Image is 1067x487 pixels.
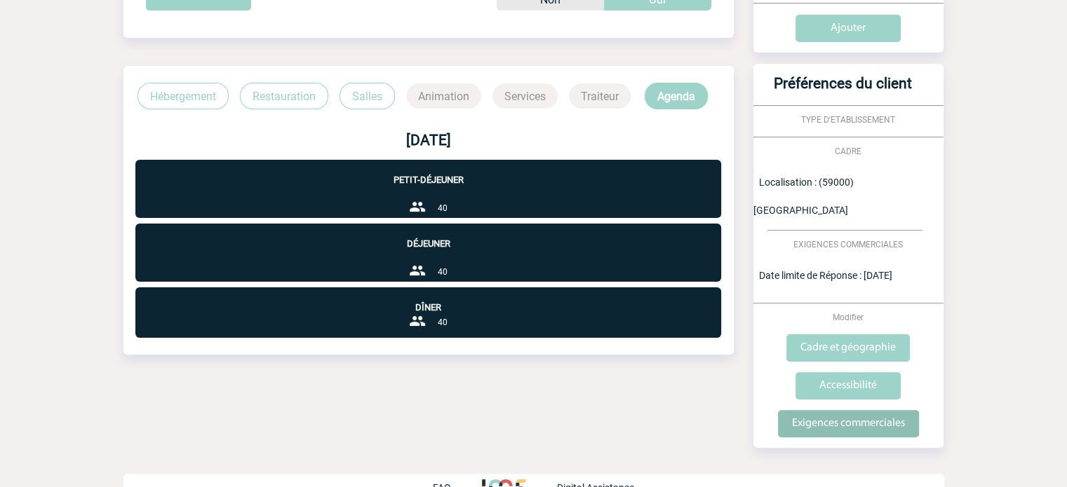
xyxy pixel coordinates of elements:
[759,270,892,281] span: Date limite de Réponse : [DATE]
[340,83,395,109] p: Salles
[437,317,447,327] span: 40
[135,160,721,185] p: Petit-déjeuner
[753,177,854,216] span: Localisation : (59000) [GEOGRAPHIC_DATA]
[793,240,903,249] span: EXIGENCES COMMERCIALES
[137,83,229,109] p: Hébergement
[833,313,864,322] span: Modifier
[645,83,708,109] p: Agenda
[569,83,631,109] p: Traiteur
[778,410,919,437] input: Exigences commerciales
[835,146,861,156] span: CADRE
[406,132,451,149] b: [DATE]
[240,83,328,109] p: Restauration
[796,15,901,42] input: Ajouter
[437,203,447,213] span: 40
[409,313,426,329] img: group-24-px-b.png
[437,267,447,277] span: 40
[492,83,558,109] p: Services
[801,115,895,125] span: TYPE D'ETABLISSEMENT
[786,334,910,362] input: Cadre et géographie
[135,224,721,249] p: Déjeuner
[409,262,426,279] img: group-24-px-b.png
[759,75,927,105] h3: Préférences du client
[796,372,901,399] input: Accessibilité
[409,198,426,215] img: group-24-px-b.png
[406,83,481,109] p: Animation
[135,287,721,313] p: Dîner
